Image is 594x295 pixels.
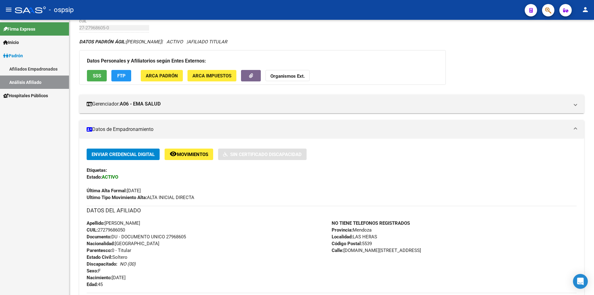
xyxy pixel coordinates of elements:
[573,274,588,289] div: Open Intercom Messenger
[87,241,115,246] strong: Nacionalidad:
[87,248,112,253] strong: Parentesco:
[188,39,227,45] span: AFILIADO TITULAR
[332,227,353,233] strong: Provincia:
[120,261,136,267] i: NO (00)
[87,275,126,280] span: [DATE]
[582,6,589,13] mat-icon: person
[79,39,227,45] i: | ACTIVO |
[192,73,231,79] span: ARCA Impuestos
[87,188,127,193] strong: Última Alta Formal:
[87,261,117,267] strong: Discapacitado:
[87,254,112,260] strong: Estado Civil:
[146,73,178,79] span: ARCA Padrón
[218,149,307,160] button: Sin Certificado Discapacidad
[92,152,155,157] span: Enviar Credencial Digital
[3,92,48,99] span: Hospitales Públicos
[87,234,111,240] strong: Documento:
[87,174,102,180] strong: Estado:
[332,227,372,233] span: Mendoza
[332,241,372,246] span: 5539
[141,70,183,81] button: ARCA Padrón
[87,234,186,240] span: DU - DOCUMENTO UNICO 27968605
[332,234,377,240] span: LAS HERAS
[87,227,98,233] strong: CUIL:
[332,234,353,240] strong: Localidad:
[332,248,421,253] span: [DOMAIN_NAME][STREET_ADDRESS]
[3,39,19,46] span: Inicio
[79,39,161,45] span: [PERSON_NAME]
[177,152,208,157] span: Movimientos
[79,120,584,139] mat-expansion-panel-header: Datos de Empadronamiento
[170,150,177,158] mat-icon: remove_red_eye
[332,241,362,246] strong: Código Postal:
[87,149,160,160] button: Enviar Credencial Digital
[87,220,140,226] span: [PERSON_NAME]
[87,195,147,200] strong: Ultimo Tipo Movimiento Alta:
[102,174,118,180] strong: ACTIVO
[49,3,74,17] span: - ospsip
[87,126,569,133] mat-panel-title: Datos de Empadronamiento
[87,195,194,200] span: ALTA INICIAL DIRECTA
[87,282,103,287] span: 45
[120,101,161,107] strong: A06 - EMA SALUD
[5,6,12,13] mat-icon: menu
[87,248,131,253] span: 0 - Titular
[3,52,23,59] span: Padrón
[87,220,105,226] strong: Apellido:
[79,39,126,45] strong: DATOS PADRÓN ÁGIL:
[165,149,213,160] button: Movimientos
[87,101,569,107] mat-panel-title: Gerenciador:
[87,268,101,274] span: F
[87,70,107,81] button: SSS
[87,227,125,233] span: 27279686050
[187,70,236,81] button: ARCA Impuestos
[87,254,127,260] span: Soltero
[87,282,98,287] strong: Edad:
[87,268,98,274] strong: Sexo:
[230,152,302,157] span: Sin Certificado Discapacidad
[332,220,410,226] strong: NO TIENE TELEFONOS REGISTRADOS
[79,95,584,113] mat-expansion-panel-header: Gerenciador:A06 - EMA SALUD
[3,26,35,33] span: Firma Express
[117,73,126,79] span: FTP
[265,70,310,81] button: Organismos Ext.
[87,275,112,280] strong: Nacimiento:
[332,248,343,253] strong: Calle:
[111,70,131,81] button: FTP
[87,188,141,193] span: [DATE]
[87,241,159,246] span: [GEOGRAPHIC_DATA]
[87,206,577,215] h3: DATOS DEL AFILIADO
[87,57,438,65] h3: Datos Personales y Afiliatorios según Entes Externos:
[93,73,101,79] span: SSS
[87,167,107,173] strong: Etiquetas:
[270,73,305,79] strong: Organismos Ext.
